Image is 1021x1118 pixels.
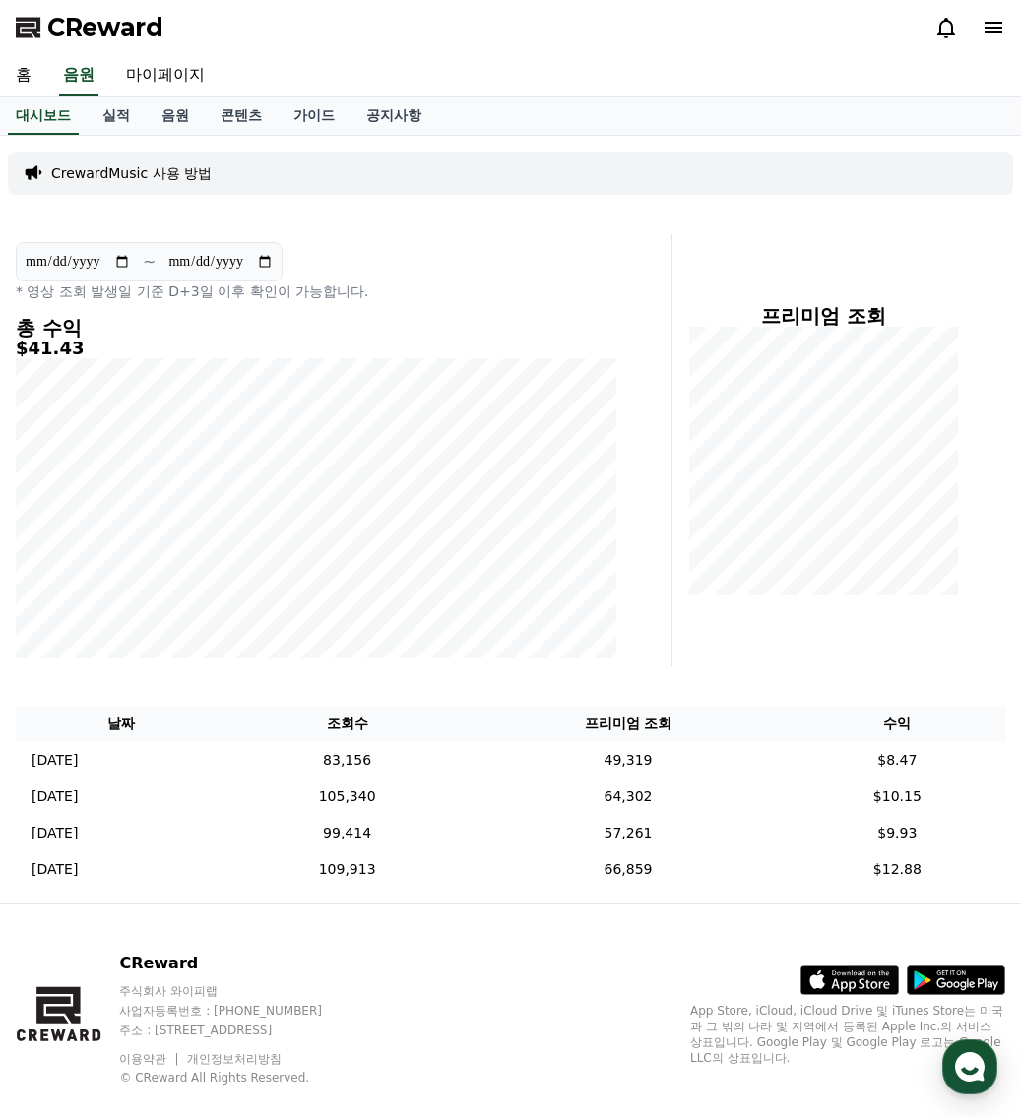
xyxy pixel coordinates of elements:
th: 수익 [790,706,1005,742]
p: * 영상 조회 발생일 기준 D+3일 이후 확인이 가능합니다. [16,281,616,301]
p: 사업자등록번호 : [PHONE_NUMBER] [119,1003,359,1019]
span: 홈 [62,653,74,669]
td: 99,414 [227,815,467,851]
h5: $41.43 [16,339,616,358]
a: 대시보드 [8,97,79,135]
th: 프리미엄 조회 [467,706,789,742]
p: [DATE] [32,859,78,880]
p: ~ [143,250,156,274]
td: $10.15 [790,778,1005,815]
td: $8.47 [790,742,1005,778]
td: 109,913 [227,851,467,888]
a: CReward [16,12,163,43]
a: 음원 [146,97,205,135]
a: 홈 [6,624,130,673]
a: 마이페이지 [110,55,221,96]
a: 대화 [130,624,254,673]
a: 실적 [87,97,146,135]
p: CReward [119,952,359,975]
span: 대화 [180,654,204,670]
a: 설정 [254,624,378,673]
a: 이용약관 [119,1052,181,1066]
td: 57,261 [467,815,789,851]
td: 105,340 [227,778,467,815]
th: 날짜 [16,706,227,742]
td: 66,859 [467,851,789,888]
p: [DATE] [32,750,78,771]
span: CReward [47,12,163,43]
p: © CReward All Rights Reserved. [119,1070,359,1086]
a: 개인정보처리방침 [187,1052,282,1066]
p: App Store, iCloud, iCloud Drive 및 iTunes Store는 미국과 그 밖의 나라 및 지역에서 등록된 Apple Inc.의 서비스 상표입니다. Goo... [690,1003,1005,1066]
a: 공지사항 [351,97,437,135]
span: 설정 [304,653,328,669]
td: 49,319 [467,742,789,778]
a: 콘텐츠 [205,97,278,135]
a: CrewardMusic 사용 방법 [51,163,212,183]
h4: 총 수익 [16,317,616,339]
td: 64,302 [467,778,789,815]
td: $12.88 [790,851,1005,888]
td: 83,156 [227,742,467,778]
p: [DATE] [32,786,78,807]
th: 조회수 [227,706,467,742]
p: [DATE] [32,823,78,843]
a: 가이드 [278,97,351,135]
p: 주식회사 와이피랩 [119,983,359,999]
p: 주소 : [STREET_ADDRESS] [119,1023,359,1038]
td: $9.93 [790,815,1005,851]
a: 음원 [59,55,98,96]
h4: 프리미엄 조회 [688,305,958,327]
